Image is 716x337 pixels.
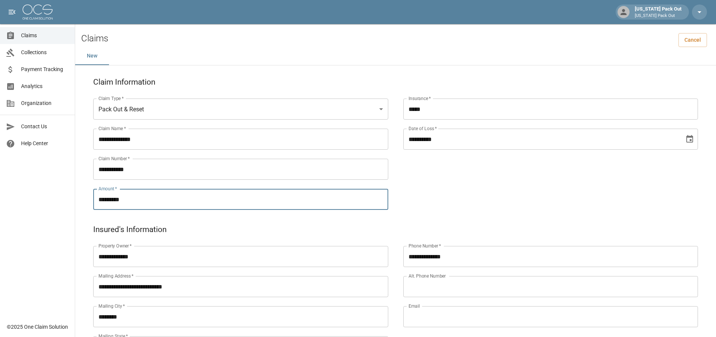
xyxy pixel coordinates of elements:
[93,99,388,120] div: Pack Out & Reset
[98,155,130,162] label: Claim Number
[409,125,437,132] label: Date of Loss
[98,125,126,132] label: Claim Name
[21,123,69,131] span: Contact Us
[21,65,69,73] span: Payment Tracking
[409,273,446,279] label: Alt. Phone Number
[98,273,133,279] label: Mailing Address
[632,5,684,19] div: [US_STATE] Pack Out
[98,185,117,192] label: Amount
[21,140,69,147] span: Help Center
[7,323,68,331] div: © 2025 One Claim Solution
[21,32,69,39] span: Claims
[75,47,109,65] button: New
[98,303,125,309] label: Mailing City
[98,95,124,102] label: Claim Type
[98,243,132,249] label: Property Owner
[21,99,69,107] span: Organization
[635,13,681,19] p: [US_STATE] Pack Out
[409,303,420,309] label: Email
[409,95,431,102] label: Insurance
[81,33,108,44] h2: Claims
[682,132,697,147] button: Choose date, selected date is Jun 19, 2025
[75,47,716,65] div: dynamic tabs
[21,82,69,90] span: Analytics
[5,5,20,20] button: open drawer
[409,243,441,249] label: Phone Number
[23,5,53,20] img: ocs-logo-white-transparent.png
[21,49,69,56] span: Collections
[678,33,707,47] a: Cancel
